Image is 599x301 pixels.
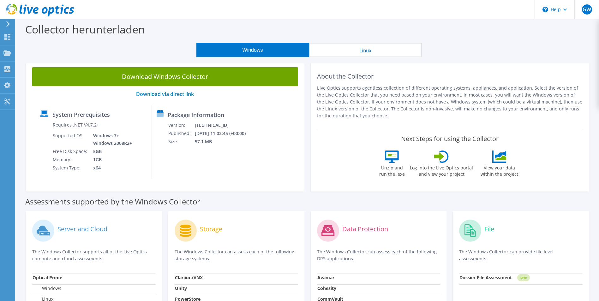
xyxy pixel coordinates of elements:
[175,248,298,262] p: The Windows Collector can assess each of the following storage systems.
[196,43,309,57] button: Windows
[520,276,527,280] tspan: NEW!
[200,226,222,232] label: Storage
[88,156,133,164] td: 1GB
[33,274,62,280] strong: Optical Prime
[136,91,194,97] a: Download via direct link
[168,112,224,118] label: Package Information
[377,163,406,177] label: Unzip and run the .exe
[175,274,203,280] strong: Clariion/VNX
[88,132,133,147] td: Windows 7+ Windows 2008R2+
[33,285,61,292] label: Windows
[168,138,195,146] td: Size:
[317,274,334,280] strong: Avamar
[582,4,592,15] span: GW
[459,274,512,280] strong: Dossier File Assessment
[317,73,583,80] h2: About the Collector
[542,7,548,12] svg: \n
[32,67,298,86] a: Download Windows Collector
[52,147,88,156] td: Free Disk Space:
[52,164,88,172] td: System Type:
[410,163,473,177] label: Log into the Live Optics portal and view your project
[25,22,145,37] label: Collector herunterladen
[52,156,88,164] td: Memory:
[175,285,187,291] strong: Unity
[52,111,110,118] label: System Prerequisites
[476,163,522,177] label: View your data within the project
[195,129,254,138] td: [DATE] 11:02:45 (+00:00)
[195,121,254,129] td: [TECHNICAL_ID]
[309,43,422,57] button: Linux
[401,135,499,143] label: Next Steps for using the Collector
[32,248,156,262] p: The Windows Collector supports all of the Live Optics compute and cloud assessments.
[484,226,494,232] label: File
[52,132,88,147] td: Supported OS:
[53,122,99,128] label: Requires .NET V4.7.2+
[317,248,440,262] p: The Windows Collector can assess each of the following DPS applications.
[88,164,133,172] td: x64
[168,129,195,138] td: Published:
[342,226,388,232] label: Data Protection
[195,138,254,146] td: 57.1 MB
[88,147,133,156] td: 5GB
[57,226,107,232] label: Server and Cloud
[317,285,336,291] strong: Cohesity
[168,121,195,129] td: Version:
[25,198,200,205] label: Assessments supported by the Windows Collector
[459,248,583,262] p: The Windows Collector can provide file level assessments.
[317,85,583,119] p: Live Optics supports agentless collection of different operating systems, appliances, and applica...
